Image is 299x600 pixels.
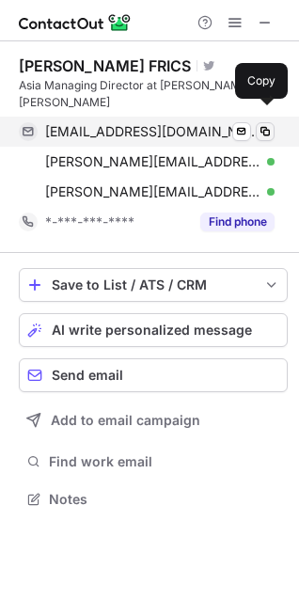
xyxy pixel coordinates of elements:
[19,268,288,302] button: save-profile-one-click
[51,413,200,428] span: Add to email campaign
[52,323,252,338] span: AI write personalized message
[19,358,288,392] button: Send email
[45,123,260,140] span: [EMAIL_ADDRESS][DOMAIN_NAME]
[19,486,288,513] button: Notes
[45,183,260,200] span: [PERSON_NAME][EMAIL_ADDRESS][DOMAIN_NAME]
[49,491,280,508] span: Notes
[45,153,260,170] span: [PERSON_NAME][EMAIL_ADDRESS][PERSON_NAME][DOMAIN_NAME]
[49,453,280,470] span: Find work email
[52,277,255,292] div: Save to List / ATS / CRM
[19,56,191,75] div: [PERSON_NAME] FRICS
[200,213,275,231] button: Reveal Button
[19,313,288,347] button: AI write personalized message
[19,403,288,437] button: Add to email campaign
[19,77,288,111] div: Asia Managing Director at [PERSON_NAME] & [PERSON_NAME]
[19,11,132,34] img: ContactOut v5.3.10
[19,449,288,475] button: Find work email
[52,368,123,383] span: Send email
